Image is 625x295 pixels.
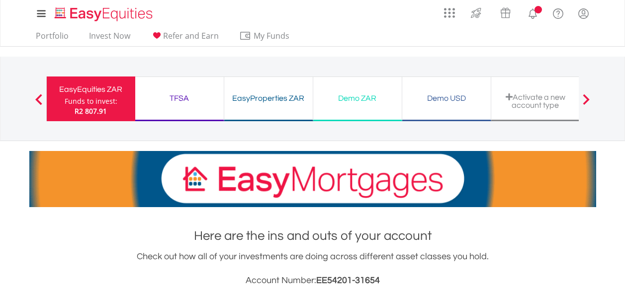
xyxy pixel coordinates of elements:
div: Demo USD [408,91,485,105]
img: EasyMortage Promotion Banner [29,151,596,207]
a: FAQ's and Support [545,2,571,22]
div: TFSA [141,91,218,105]
a: Invest Now [85,31,134,46]
h3: Account Number: [29,274,596,288]
a: Portfolio [32,31,73,46]
div: Demo ZAR [319,91,396,105]
img: EasyEquities_Logo.png [53,6,157,22]
span: EE54201-31654 [316,276,380,285]
img: vouchers-v2.svg [497,5,514,21]
div: EasyEquities ZAR [53,82,129,96]
img: grid-menu-icon.svg [444,7,455,18]
span: Refer and Earn [163,30,219,41]
a: Refer and Earn [147,31,223,46]
a: Notifications [520,2,545,22]
div: Check out how all of your investments are doing across different asset classes you hold. [29,250,596,288]
div: Activate a new account type [497,93,574,109]
h1: Here are the ins and outs of your account [29,227,596,245]
a: My Profile [571,2,596,24]
span: My Funds [239,29,304,42]
img: thrive-v2.svg [468,5,484,21]
div: EasyProperties ZAR [230,91,307,105]
div: Funds to invest: [65,96,117,106]
span: R2 807.91 [75,106,107,116]
a: Vouchers [491,2,520,21]
a: Home page [51,2,157,22]
a: AppsGrid [438,2,461,18]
